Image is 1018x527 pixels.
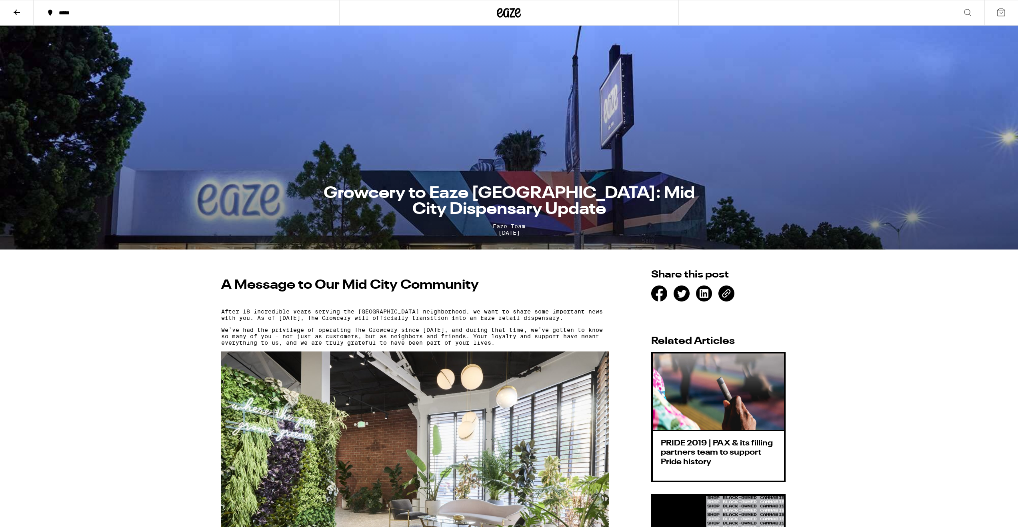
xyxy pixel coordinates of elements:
span: [DATE] [309,230,709,236]
h3: PRIDE 2019 | PAX & its filling partners team to support Pride history [661,439,776,467]
h1: Growcery to Eaze [GEOGRAPHIC_DATA]: Mid City Dispensary Update [309,186,709,218]
a: PRIDE 2019 | PAX & its filling partners team to support Pride history [651,352,786,482]
div: [URL][DOMAIN_NAME] [718,285,734,301]
p: After 18 incredible years serving the [GEOGRAPHIC_DATA] neighborhood, we want to share some impor... [221,308,610,321]
span: Eaze Team [309,223,709,230]
p: We’ve had the privilege of operating The Growcery since [DATE], and during that time, we’ve gotte... [221,327,610,346]
h2: Share this post [651,270,786,280]
h2: Related Articles [651,336,786,346]
h4: A Message to Our Mid City Community [221,279,610,291]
